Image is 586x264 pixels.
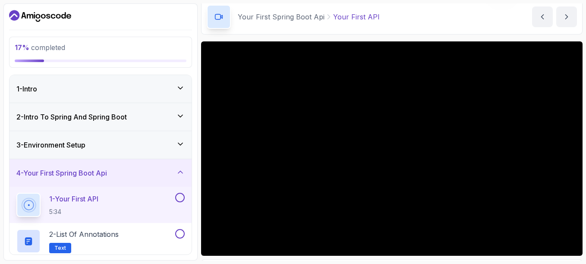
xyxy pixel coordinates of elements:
[9,103,192,131] button: 2-Intro To Spring And Spring Boot
[15,43,29,52] span: 17 %
[16,229,185,253] button: 2-List of AnnotationsText
[9,159,192,187] button: 4-Your First Spring Boot Api
[16,140,85,150] h3: 3 - Environment Setup
[49,229,119,239] p: 2 - List of Annotations
[16,193,185,217] button: 1-Your First API5:34
[532,6,553,27] button: previous content
[49,194,98,204] p: 1 - Your First API
[49,207,98,216] p: 5:34
[9,131,192,159] button: 3-Environment Setup
[556,6,577,27] button: next content
[16,112,127,122] h3: 2 - Intro To Spring And Spring Boot
[15,43,65,52] span: completed
[9,9,71,23] a: Dashboard
[16,168,107,178] h3: 4 - Your First Spring Boot Api
[333,12,380,22] p: Your First API
[9,75,192,103] button: 1-Intro
[54,245,66,251] span: Text
[16,84,37,94] h3: 1 - Intro
[238,12,325,22] p: Your First Spring Boot Api
[201,41,583,256] iframe: 1 - Your First API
